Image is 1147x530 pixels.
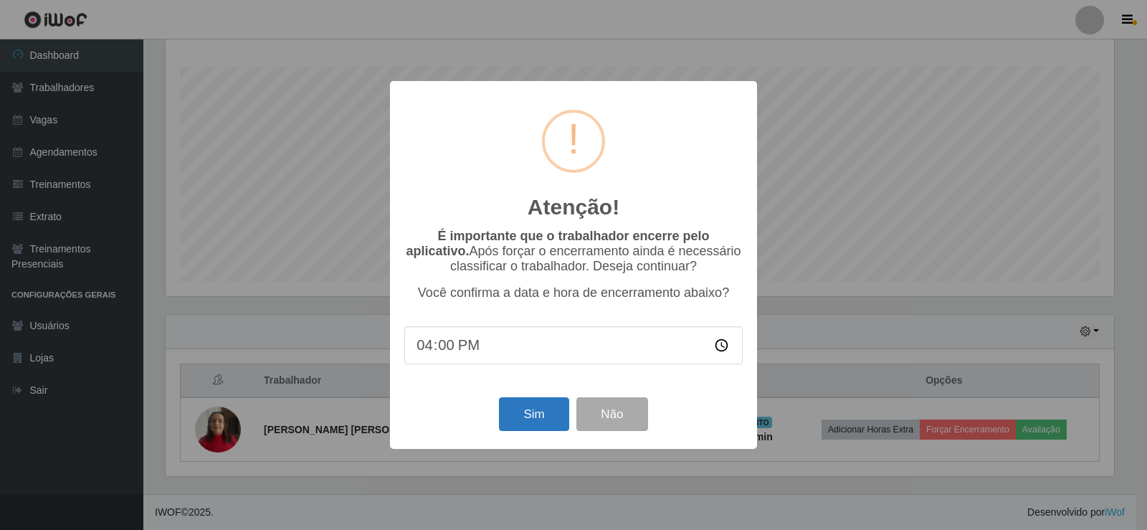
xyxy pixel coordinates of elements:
[404,229,743,274] p: Após forçar o encerramento ainda é necessário classificar o trabalhador. Deseja continuar?
[499,397,568,431] button: Sim
[576,397,647,431] button: Não
[528,194,619,220] h2: Atenção!
[404,285,743,301] p: Você confirma a data e hora de encerramento abaixo?
[406,229,709,258] b: É importante que o trabalhador encerre pelo aplicativo.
